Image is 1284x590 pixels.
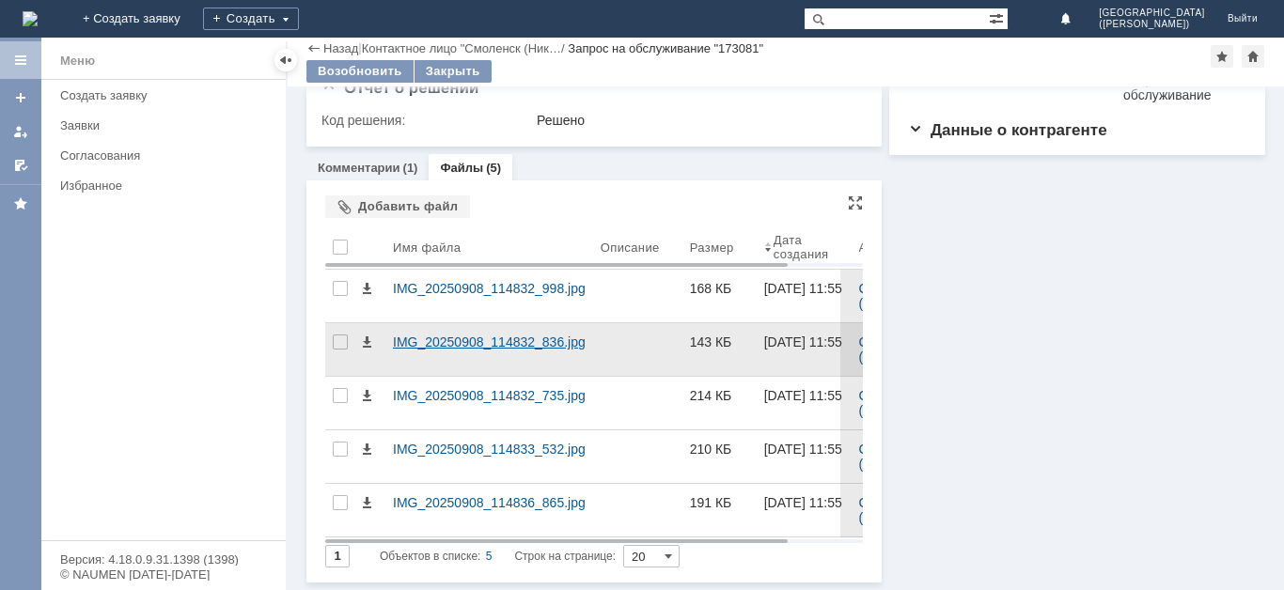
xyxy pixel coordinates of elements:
img: logo [23,11,38,26]
div: На всю страницу [848,195,863,210]
div: Имя файла [393,241,461,255]
div: Код решения: [321,113,533,128]
div: Запрос на обслуживание "173081" [568,41,763,55]
a: Создать заявку [6,83,36,113]
div: | [358,40,361,54]
th: Автор [852,225,983,270]
div: © NAUMEN [DATE]-[DATE] [60,568,267,581]
th: Размер [682,225,757,270]
a: Создать заявку [53,81,282,110]
div: Избранное [60,179,254,193]
span: Скачать файл [359,334,374,349]
div: IMG_20250908_114832_836.jpg [393,334,586,349]
div: IMG_20250908_114836_865.jpg [393,495,586,510]
span: Скачать файл [359,442,374,457]
div: 214 КБ [690,388,749,403]
div: / [362,41,569,55]
div: Автор [859,241,895,255]
div: IMG_20250908_114832_735.jpg [393,388,586,403]
span: Скачать файл [359,281,374,296]
div: IMG_20250908_114832_998.jpg [393,281,586,296]
span: Скачать файл [359,388,374,403]
div: Создать заявку [60,88,274,102]
div: [DATE] 11:55 [764,334,842,349]
div: (1) [403,161,418,175]
div: (5) [486,161,501,175]
div: Добавить в избранное [1211,45,1233,68]
div: 168 КБ [690,281,749,296]
div: Согласования [60,148,274,163]
div: Сделать домашней страницей [1242,45,1264,68]
span: [GEOGRAPHIC_DATA] [1099,8,1205,19]
a: Комментарии [318,161,400,175]
th: Дата создания [757,225,852,270]
a: Мои согласования [6,150,36,180]
span: ([PERSON_NAME]) [1099,19,1205,30]
th: Имя файла [385,225,593,270]
a: Перейти на домашнюю страницу [23,11,38,26]
div: Решено [537,113,857,128]
div: IMG_20250908_114833_532.jpg [393,442,586,457]
a: Файлы [440,161,483,175]
a: Контактное лицо "Смоленск (Ник… [362,41,561,55]
div: Создать [203,8,299,30]
div: 5 [486,545,493,567]
div: 143 КБ [690,334,749,349]
span: Скачать файл [359,495,374,510]
a: Согласования [53,141,282,170]
span: Данные о контрагенте [908,121,1107,139]
span: Объектов в списке: [380,550,480,563]
a: Заявки [53,111,282,140]
div: [DATE] 11:55 [764,495,842,510]
div: 191 КБ [690,495,749,510]
div: [DATE] 11:55 [764,442,842,457]
div: 210 КБ [690,442,749,457]
a: Назад [323,41,358,55]
div: [DATE] 11:55 [764,388,842,403]
div: Размер [690,241,734,255]
i: Строк на странице: [380,545,616,567]
div: Дата создания [774,233,829,261]
div: Скрыть меню [274,49,297,71]
div: [DATE] 11:55 [764,281,842,296]
div: Заявки [60,118,274,132]
div: Меню [60,50,95,72]
span: Расширенный поиск [989,8,1008,26]
div: Описание [601,241,660,255]
a: Мои заявки [6,116,36,147]
div: Версия: 4.18.0.9.31.1398 (1398) [60,553,267,566]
